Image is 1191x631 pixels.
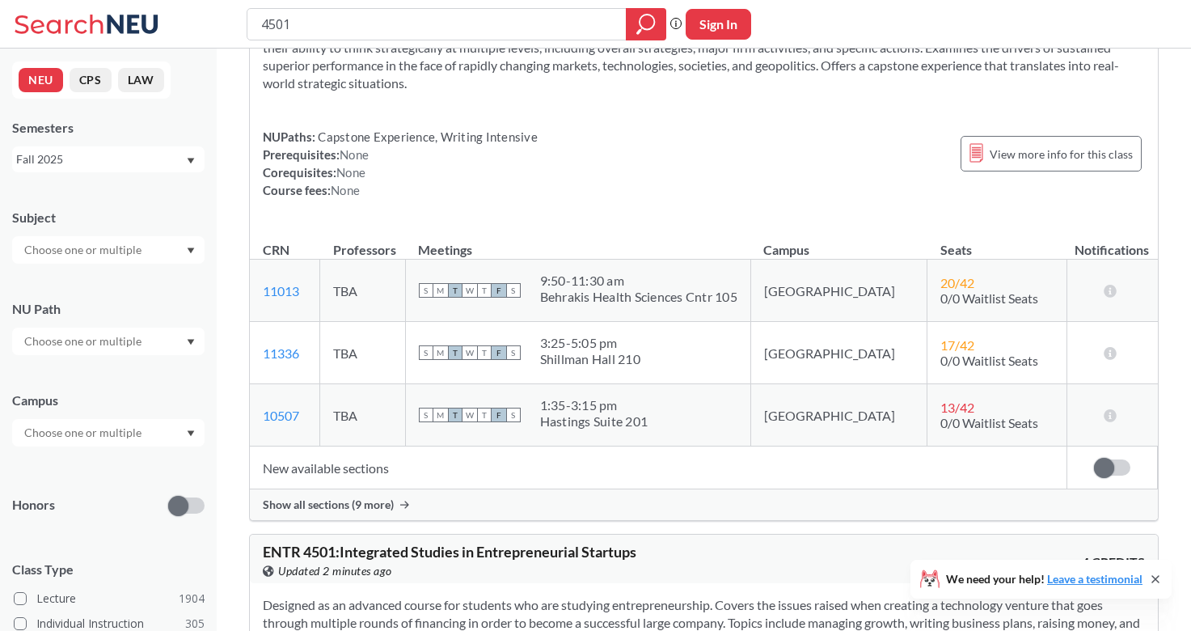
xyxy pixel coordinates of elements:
input: Choose one or multiple [16,240,152,260]
button: Sign In [686,9,751,40]
span: T [448,345,462,360]
input: Choose one or multiple [16,423,152,443]
div: Fall 2025 [16,150,185,168]
span: Updated 2 minutes ago [278,562,392,580]
input: Choose one or multiple [16,332,152,351]
div: Behrakis Health Sciences Cntr 105 [540,289,737,305]
span: W [462,408,477,422]
div: Hastings Suite 201 [540,413,648,430]
span: F [492,408,506,422]
span: 4 CREDITS [1082,553,1145,571]
div: Semesters [12,119,205,137]
div: Dropdown arrow [12,328,205,355]
span: 17 / 42 [940,337,974,353]
svg: Dropdown arrow [187,158,195,164]
span: F [492,345,506,360]
a: 11336 [263,345,299,361]
div: Dropdown arrow [12,419,205,447]
span: None [340,147,369,162]
td: [GEOGRAPHIC_DATA] [750,384,927,447]
span: Capstone Experience, Writing Intensive [315,129,538,144]
label: Lecture [14,588,205,609]
th: Professors [320,225,405,260]
div: NUPaths: Prerequisites: Corequisites: Course fees: [263,128,538,199]
svg: Dropdown arrow [187,248,195,254]
span: M [433,283,448,298]
span: W [462,283,477,298]
th: Notifications [1066,225,1157,260]
span: T [477,283,492,298]
div: 3:25 - 5:05 pm [540,335,640,351]
div: 1:35 - 3:15 pm [540,397,648,413]
div: Show all sections (9 more) [250,489,1158,520]
a: Leave a testimonial [1047,572,1142,586]
span: T [448,283,462,298]
input: Class, professor, course number, "phrase" [260,11,615,38]
div: NU Path [12,300,205,318]
span: S [419,283,433,298]
a: 10507 [263,408,299,423]
td: New available sections [250,447,1066,489]
span: S [419,408,433,422]
span: We need your help! [946,574,1142,585]
span: S [419,345,433,360]
span: S [506,283,521,298]
button: LAW [118,68,164,92]
td: TBA [320,384,405,447]
span: View more info for this class [990,144,1133,164]
svg: Dropdown arrow [187,430,195,437]
div: 9:50 - 11:30 am [540,273,737,289]
div: Shillman Hall 210 [540,351,640,367]
span: 13 / 42 [940,400,974,415]
p: Honors [12,496,55,515]
span: W [462,345,477,360]
span: None [331,183,360,197]
span: None [336,165,365,180]
span: F [492,283,506,298]
span: 1904 [179,590,205,608]
span: M [433,408,448,422]
td: TBA [320,322,405,384]
td: [GEOGRAPHIC_DATA] [750,322,927,384]
svg: magnifying glass [636,13,656,36]
th: Seats [927,225,1067,260]
span: Class Type [12,561,205,578]
div: Fall 2025Dropdown arrow [12,146,205,172]
span: 0/0 Waitlist Seats [940,353,1038,368]
td: [GEOGRAPHIC_DATA] [750,260,927,322]
span: 0/0 Waitlist Seats [940,290,1038,306]
div: CRN [263,241,289,259]
span: T [448,408,462,422]
span: M [433,345,448,360]
button: CPS [70,68,112,92]
span: T [477,408,492,422]
span: T [477,345,492,360]
th: Meetings [405,225,750,260]
div: Campus [12,392,205,409]
div: Dropdown arrow [12,236,205,264]
td: TBA [320,260,405,322]
svg: Dropdown arrow [187,339,195,345]
span: Show all sections (9 more) [263,498,394,512]
div: magnifying glass [626,8,666,40]
button: NEU [19,68,63,92]
th: Campus [750,225,927,260]
div: Subject [12,209,205,227]
span: 20 / 42 [940,275,974,290]
span: ENTR 4501 : Integrated Studies in Entrepreneurial Startups [263,543,636,561]
span: S [506,345,521,360]
span: S [506,408,521,422]
span: 0/0 Waitlist Seats [940,415,1038,430]
a: 11013 [263,283,299,299]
